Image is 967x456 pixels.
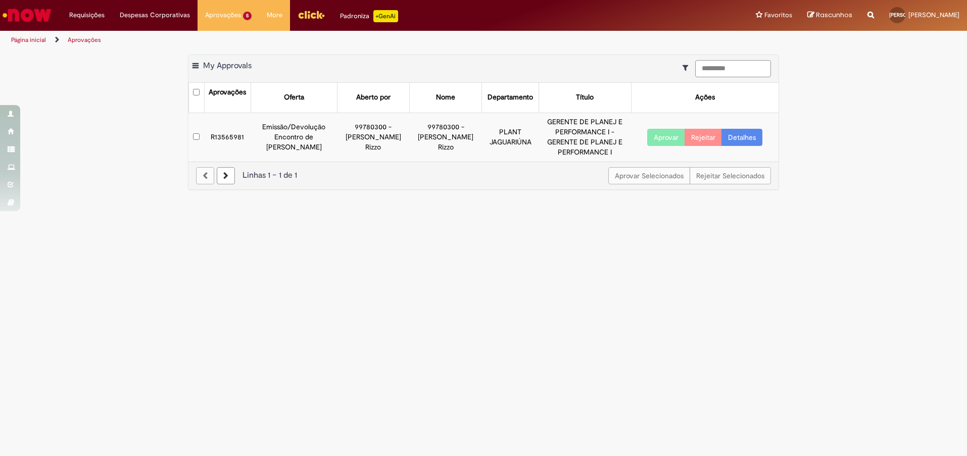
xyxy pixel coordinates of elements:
td: R13565981 [204,113,251,161]
div: Linhas 1 − 1 de 1 [196,170,771,181]
a: Rascunhos [807,11,852,20]
td: PLANT JAGUARIÚNA [482,113,539,161]
th: Aprovações [204,83,251,113]
div: Ações [695,92,715,103]
div: Aberto por [356,92,391,103]
button: Aprovar [647,129,685,146]
span: Requisições [69,10,105,20]
p: +GenAi [373,10,398,22]
span: 5 [243,12,252,20]
td: 99780300 - [PERSON_NAME] Rizzo [409,113,481,161]
span: My Approvals [203,61,252,71]
i: Mostrar filtros para: Suas Solicitações [683,64,693,71]
span: [PERSON_NAME] [908,11,959,19]
div: Departamento [488,92,533,103]
td: GERENTE DE PLANEJ E PERFORMANCE I - GERENTE DE PLANEJ E PERFORMANCE I [539,113,631,161]
span: Favoritos [764,10,792,20]
div: Título [576,92,594,103]
div: Aprovações [209,87,246,97]
a: Página inicial [11,36,46,44]
img: ServiceNow [1,5,53,25]
img: click_logo_yellow_360x200.png [298,7,325,22]
span: [PERSON_NAME] [889,12,929,18]
ul: Trilhas de página [8,31,637,49]
button: Rejeitar [685,129,722,146]
td: Emissão/Devolução Encontro de [PERSON_NAME] [251,113,337,161]
span: More [267,10,282,20]
a: Detalhes [721,129,762,146]
span: Aprovações [205,10,241,20]
div: Padroniza [340,10,398,22]
span: Despesas Corporativas [120,10,190,20]
td: 99780300 - [PERSON_NAME] Rizzo [337,113,409,161]
div: Oferta [284,92,304,103]
div: Nome [436,92,455,103]
span: Rascunhos [816,10,852,20]
a: Aprovações [68,36,101,44]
